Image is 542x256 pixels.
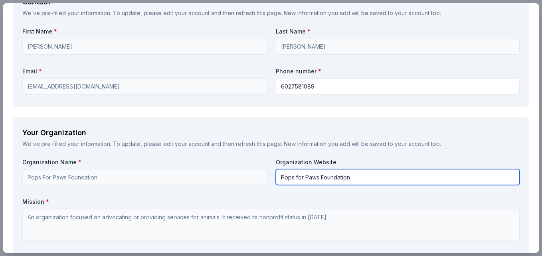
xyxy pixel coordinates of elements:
label: First Name [22,28,266,35]
div: We've pre-filled your information. To update, please and then refresh this page. New information ... [22,139,520,149]
textarea: An organization focused on advocating or providing services for animals. It received its nonprofi... [22,209,520,241]
div: Your Organization [22,126,520,139]
label: Last Name [276,28,520,35]
label: Phone number [276,67,520,75]
label: Mission [22,198,520,206]
label: Organization Name [22,158,266,166]
a: edit your account [163,140,210,147]
div: We've pre-filled your information. To update, please and then refresh this page. New information ... [22,8,520,18]
a: edit your account [163,10,210,16]
label: Email [22,67,266,75]
label: Organization Website [276,158,520,166]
